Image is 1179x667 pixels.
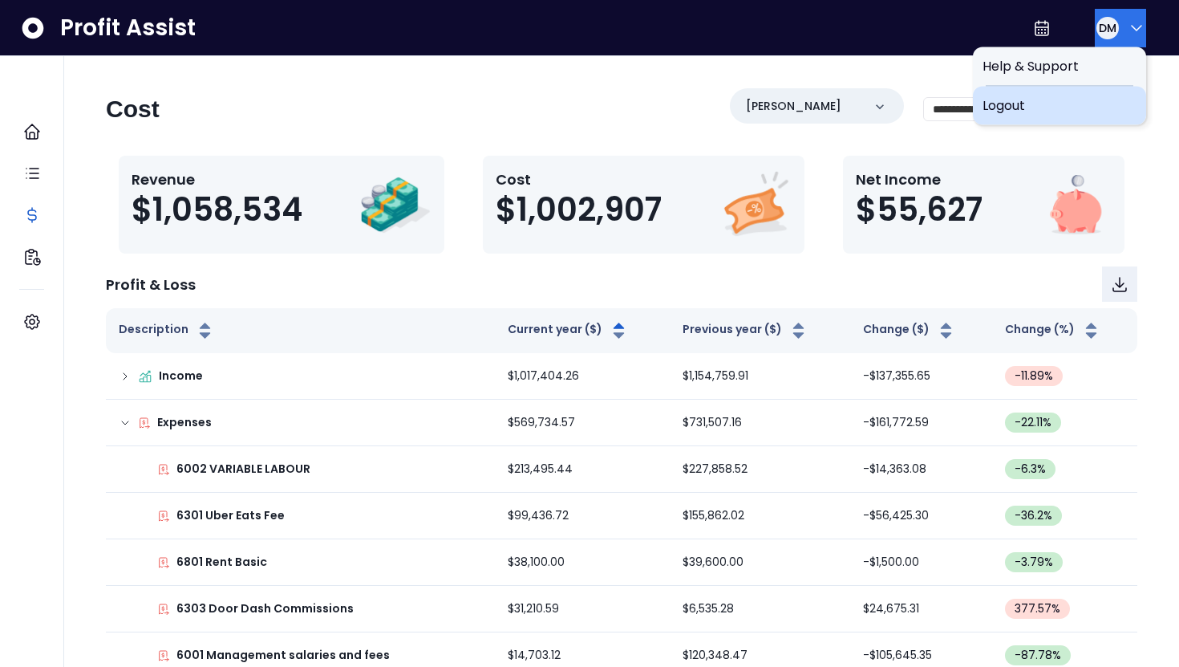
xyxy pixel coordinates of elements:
span: $1,058,534 [132,190,302,229]
span: DM [1099,20,1116,36]
button: Description [119,321,215,340]
button: Previous year ($) [683,321,808,340]
p: 6301 Uber Eats Fee [176,507,285,524]
span: $55,627 [856,190,982,229]
span: Profit Assist [60,14,196,43]
p: Revenue [132,169,302,190]
img: Revenue [359,169,431,241]
img: Cost [719,169,792,241]
button: Change (%) [1005,321,1101,340]
td: $24,675.31 [850,586,991,632]
p: Net Income [856,169,982,190]
td: -$137,355.65 [850,353,991,400]
td: $213,495.44 [495,446,670,493]
p: Income [159,368,203,384]
button: Current year ($) [508,321,629,340]
td: $1,017,404.26 [495,353,670,400]
p: Profit & Loss [106,274,196,295]
p: Expenses [157,414,212,431]
span: 377.57 % [1015,600,1060,617]
span: -3.79 % [1015,554,1053,571]
span: -6.3 % [1015,461,1046,478]
span: Logout [982,96,1136,116]
td: -$14,363.08 [850,446,991,493]
p: [PERSON_NAME] [746,98,841,115]
p: Cost [496,169,662,190]
td: $38,100.00 [495,539,670,586]
td: $99,436.72 [495,493,670,539]
td: -$56,425.30 [850,493,991,539]
button: Change ($) [863,321,956,340]
td: -$1,500.00 [850,539,991,586]
span: $1,002,907 [496,190,662,229]
span: -87.78 % [1015,647,1061,664]
button: Download [1102,266,1137,302]
p: 6801 Rent Basic [176,554,267,571]
td: $1,154,759.91 [670,353,850,400]
td: $227,858.52 [670,446,850,493]
td: $731,507.16 [670,400,850,446]
img: Net Income [1039,169,1112,241]
td: $569,734.57 [495,400,670,446]
span: Help & Support [982,57,1136,76]
td: $31,210.59 [495,586,670,632]
td: $39,600.00 [670,539,850,586]
p: 6002 VARIABLE LABOUR [176,461,310,478]
p: 6303 Door Dash Commissions [176,600,354,617]
td: -$161,772.59 [850,400,991,446]
span: -22.11 % [1015,414,1051,431]
span: -36.2 % [1015,507,1052,524]
span: -11.89 % [1015,368,1053,384]
td: $6,535.28 [670,586,850,632]
td: $155,862.02 [670,493,850,539]
p: 6001 Management salaries and fees [176,647,390,664]
h2: Cost [106,95,160,124]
